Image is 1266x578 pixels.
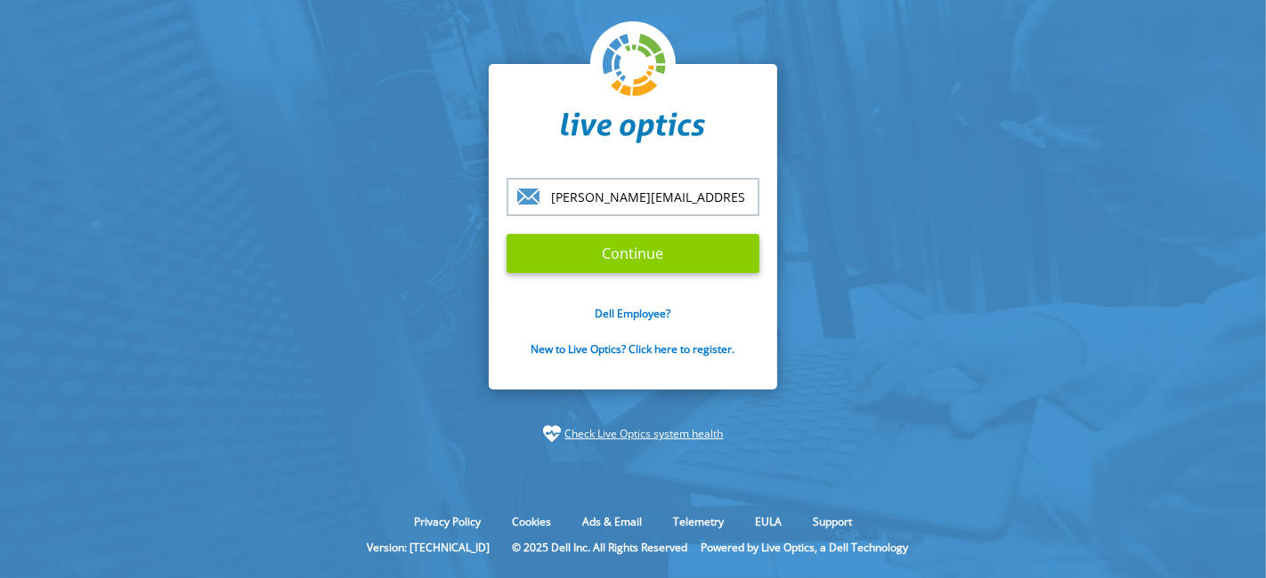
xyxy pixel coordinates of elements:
li: © 2025 Dell Inc. All Rights Reserved [503,540,696,555]
a: EULA [742,514,795,529]
a: Support [799,514,865,529]
input: email@address.com [507,178,759,216]
input: Continue [507,234,759,273]
li: Version: [TECHNICAL_ID] [358,540,499,555]
li: Powered by Live Optics, a Dell Technology [701,540,908,555]
img: status-check-icon.svg [543,425,561,443]
a: Ads & Email [569,514,655,529]
a: Check Live Optics system health [565,425,724,443]
a: Privacy Policy [401,514,494,529]
img: liveoptics-word.svg [561,112,705,144]
a: New to Live Optics? Click here to register. [532,341,735,357]
img: liveoptics-logo.svg [603,34,667,98]
a: Telemetry [660,514,737,529]
a: Cookies [499,514,564,529]
a: Dell Employee? [596,306,671,321]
